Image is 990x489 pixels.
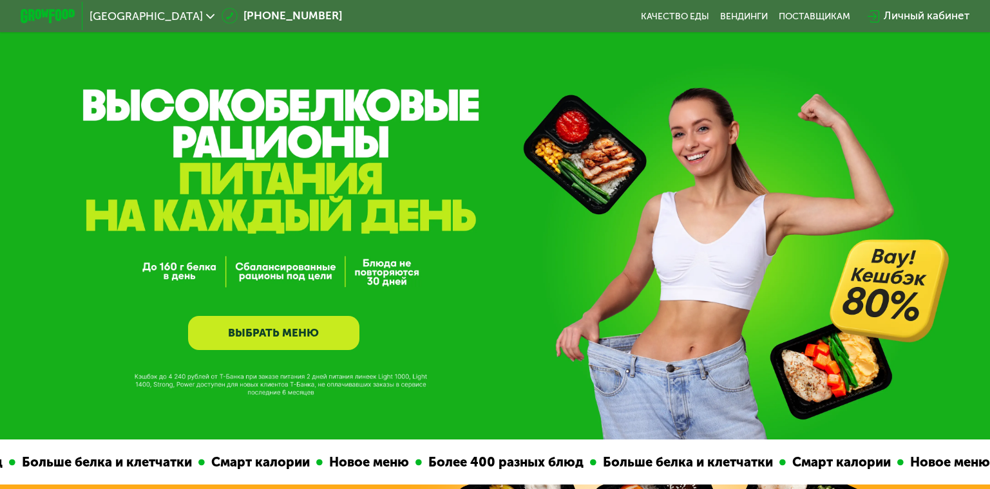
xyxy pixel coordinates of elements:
div: поставщикам [779,11,850,22]
div: Смарт калории [782,452,893,472]
a: ВЫБРАТЬ МЕНЮ [188,316,359,350]
div: Смарт калории [201,452,312,472]
span: [GEOGRAPHIC_DATA] [90,11,203,22]
a: Качество еды [641,11,709,22]
a: [PHONE_NUMBER] [222,8,342,24]
div: Личный кабинет [884,8,969,24]
a: Вендинги [720,11,768,22]
div: Новое меню [319,452,412,472]
div: Больше белка и клетчатки [593,452,776,472]
div: Более 400 разных блюд [418,452,586,472]
div: Больше белка и клетчатки [12,452,195,472]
